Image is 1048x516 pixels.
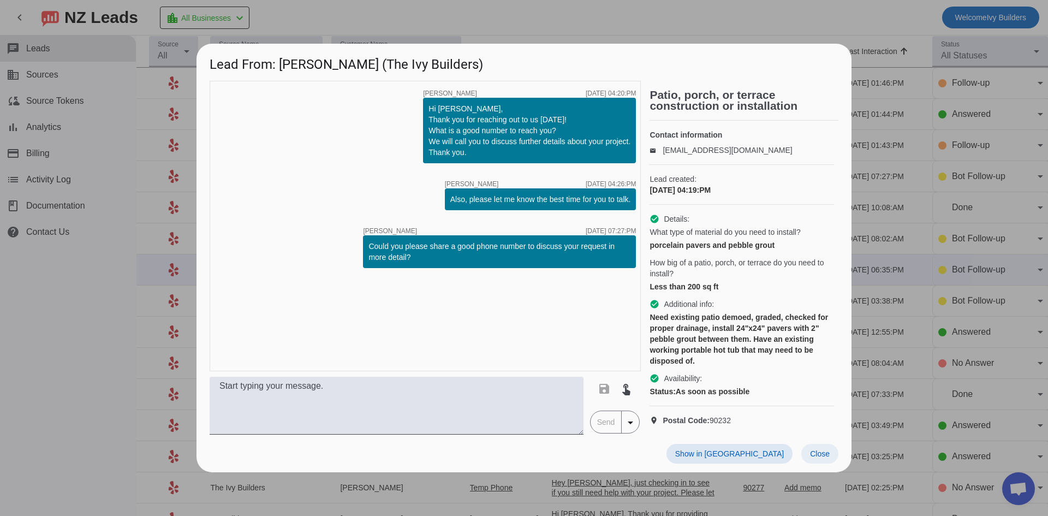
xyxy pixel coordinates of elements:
strong: Status: [650,387,675,396]
div: Need existing patio demoed, graded, checked for proper drainage, install 24"x24" pavers with 2" p... [650,312,834,366]
div: Less than 200 sq ft [650,281,834,292]
div: [DATE] 04:26:PM [586,181,636,187]
span: How big of a patio, porch, or terrace do you need to install? [650,257,834,279]
div: [DATE] 07:27:PM [586,228,636,234]
h2: Patio, porch, or terrace construction or installation [650,90,838,111]
mat-icon: check_circle [650,299,659,309]
div: Hi [PERSON_NAME], Thank you for reaching out to us [DATE]! What is a good number to reach you? We... [428,103,630,158]
h4: Contact information [650,129,834,140]
mat-icon: check_circle [650,214,659,224]
mat-icon: touch_app [620,382,633,395]
mat-icon: arrow_drop_down [624,416,637,429]
a: [EMAIL_ADDRESS][DOMAIN_NAME] [663,146,792,155]
span: [PERSON_NAME] [363,228,417,234]
div: [DATE] 04:19:PM [650,185,834,195]
span: [PERSON_NAME] [423,90,477,97]
div: Also, please let me know the best time for you to talk.​ [450,194,631,205]
strong: Postal Code: [663,416,710,425]
div: Could you please share a good phone number to discuss your request in more detail?​ [368,241,630,263]
span: Additional info: [664,299,714,310]
button: Show in [GEOGRAPHIC_DATA] [666,444,793,464]
span: What type of material do you need to install? [650,227,800,238]
div: As soon as possible [650,386,834,397]
span: Availability: [664,373,702,384]
mat-icon: location_on [650,416,663,425]
h1: Lead From: [PERSON_NAME] (The Ivy Builders) [196,44,851,80]
span: Details: [664,213,689,224]
div: [DATE] 04:20:PM [586,90,636,97]
mat-icon: email [650,147,663,153]
span: [PERSON_NAME] [445,181,499,187]
button: Close [801,444,838,464]
div: porcelain pavers and pebble grout [650,240,834,251]
mat-icon: check_circle [650,373,659,383]
span: 90232 [663,415,731,426]
span: Show in [GEOGRAPHIC_DATA] [675,449,784,458]
span: Lead created: [650,174,834,185]
span: Close [810,449,830,458]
